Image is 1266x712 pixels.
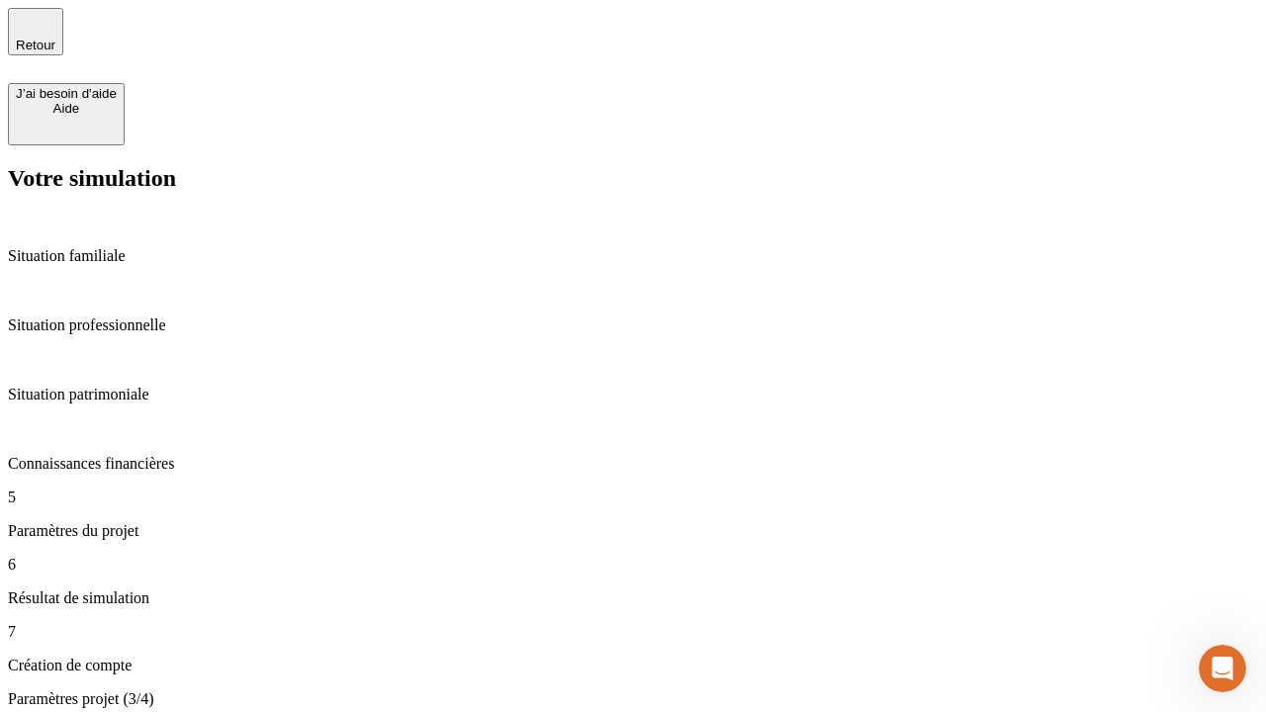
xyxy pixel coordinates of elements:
p: Situation professionnelle [8,316,1258,334]
iframe: Intercom live chat [1199,645,1246,692]
button: Retour [8,8,63,55]
p: 6 [8,556,1258,574]
p: Création de compte [8,657,1258,674]
h2: Votre simulation [8,165,1258,192]
p: 7 [8,623,1258,641]
div: Aide [16,101,117,116]
span: Retour [16,38,55,52]
p: Paramètres projet (3/4) [8,690,1258,708]
p: Situation patrimoniale [8,386,1258,403]
p: Paramètres du projet [8,522,1258,540]
p: Situation familiale [8,247,1258,265]
p: 5 [8,489,1258,506]
div: J’ai besoin d'aide [16,86,117,101]
button: J’ai besoin d'aideAide [8,83,125,145]
p: Résultat de simulation [8,589,1258,607]
p: Connaissances financières [8,455,1258,473]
